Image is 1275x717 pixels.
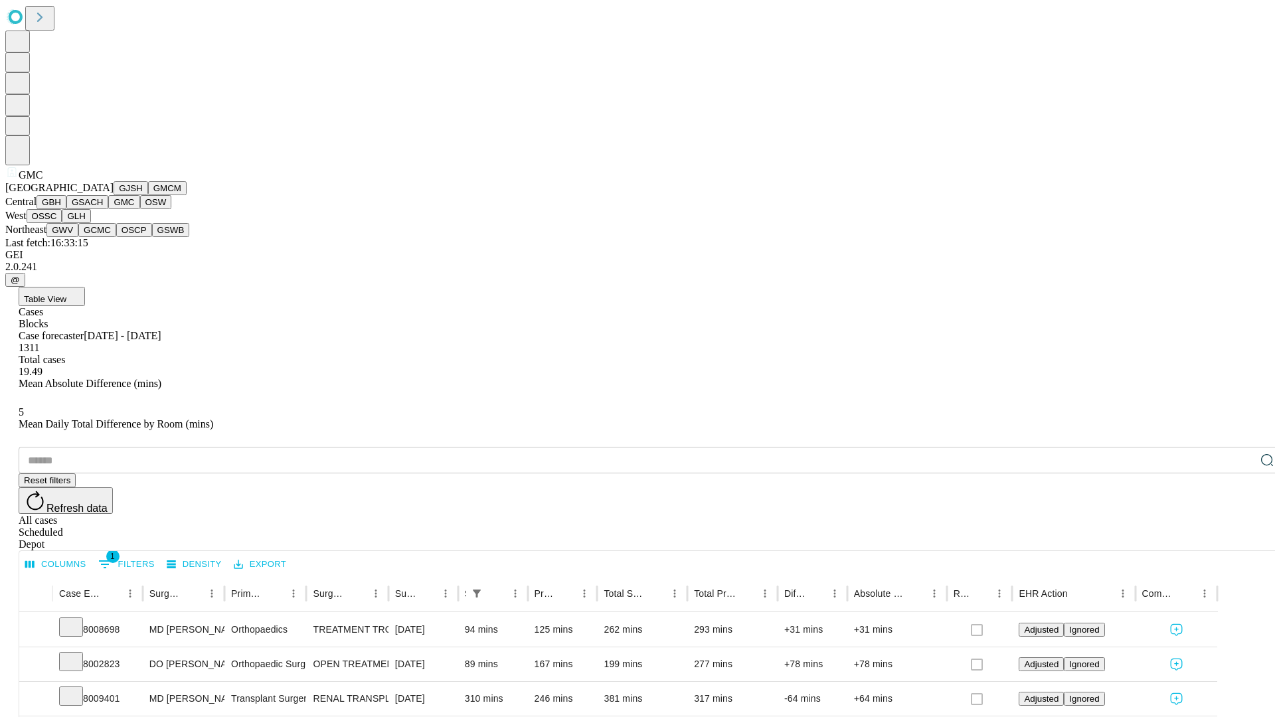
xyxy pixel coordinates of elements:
[348,584,367,603] button: Sort
[665,584,684,603] button: Menu
[231,588,264,599] div: Primary Service
[59,613,136,647] div: 8008698
[59,682,136,716] div: 8009401
[149,588,183,599] div: Surgeon Name
[694,613,771,647] div: 293 mins
[313,682,381,716] div: RENAL TRANSPLANT
[535,682,591,716] div: 246 mins
[19,473,76,487] button: Reset filters
[22,554,90,575] button: Select columns
[1064,692,1104,706] button: Ignored
[313,588,346,599] div: Surgery Name
[990,584,1009,603] button: Menu
[854,588,905,599] div: Absolute Difference
[24,475,70,485] span: Reset filters
[925,584,944,603] button: Menu
[487,584,506,603] button: Sort
[807,584,825,603] button: Sort
[121,584,139,603] button: Menu
[756,584,774,603] button: Menu
[19,287,85,306] button: Table View
[784,682,841,716] div: -64 mins
[106,550,120,563] span: 1
[465,613,521,647] div: 94 mins
[436,584,455,603] button: Menu
[313,647,381,681] div: OPEN TREATMENT PROXIMAL [MEDICAL_DATA] BICONDYLAR
[46,223,78,237] button: GWV
[19,354,65,365] span: Total cases
[1024,625,1059,635] span: Adjusted
[37,195,66,209] button: GBH
[1142,588,1175,599] div: Comments
[575,584,594,603] button: Menu
[604,682,681,716] div: 381 mins
[62,209,90,223] button: GLH
[59,588,101,599] div: Case Epic Id
[19,366,42,377] span: 19.49
[854,682,940,716] div: +64 mins
[467,584,486,603] button: Show filters
[556,584,575,603] button: Sort
[163,554,225,575] button: Density
[395,682,452,716] div: [DATE]
[1064,657,1104,671] button: Ignored
[5,224,46,235] span: Northeast
[19,169,42,181] span: GMC
[108,195,139,209] button: GMC
[19,418,213,430] span: Mean Daily Total Difference by Room (mins)
[535,588,556,599] div: Predicted In Room Duration
[604,647,681,681] div: 199 mins
[854,613,940,647] div: +31 mins
[5,182,114,193] span: [GEOGRAPHIC_DATA]
[604,588,645,599] div: Total Scheduled Duration
[5,237,88,248] span: Last fetch: 16:33:15
[5,196,37,207] span: Central
[854,647,940,681] div: +78 mins
[116,223,152,237] button: OSCP
[1024,694,1059,704] span: Adjusted
[825,584,844,603] button: Menu
[465,588,466,599] div: Scheduled In Room Duration
[1195,584,1214,603] button: Menu
[418,584,436,603] button: Sort
[24,294,66,304] span: Table View
[19,406,24,418] span: 5
[5,273,25,287] button: @
[152,223,190,237] button: GSWB
[1177,584,1195,603] button: Sort
[114,181,148,195] button: GJSH
[1024,659,1059,669] span: Adjusted
[149,647,218,681] div: DO [PERSON_NAME] [PERSON_NAME] Do
[266,584,284,603] button: Sort
[26,619,46,642] button: Expand
[102,584,121,603] button: Sort
[647,584,665,603] button: Sort
[1019,657,1064,671] button: Adjusted
[737,584,756,603] button: Sort
[784,588,806,599] div: Difference
[78,223,116,237] button: GCMC
[231,613,299,647] div: Orthopaedics
[149,613,218,647] div: MD [PERSON_NAME] [PERSON_NAME] Md
[1019,588,1067,599] div: EHR Action
[604,613,681,647] div: 262 mins
[972,584,990,603] button: Sort
[5,249,1270,261] div: GEI
[19,342,39,353] span: 1311
[535,647,591,681] div: 167 mins
[1069,625,1099,635] span: Ignored
[184,584,203,603] button: Sort
[784,613,841,647] div: +31 mins
[284,584,303,603] button: Menu
[95,554,158,575] button: Show filters
[84,330,161,341] span: [DATE] - [DATE]
[395,588,416,599] div: Surgery Date
[694,647,771,681] div: 277 mins
[19,378,161,389] span: Mean Absolute Difference (mins)
[5,210,27,221] span: West
[19,487,113,514] button: Refresh data
[395,647,452,681] div: [DATE]
[906,584,925,603] button: Sort
[46,503,108,514] span: Refresh data
[1069,694,1099,704] span: Ignored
